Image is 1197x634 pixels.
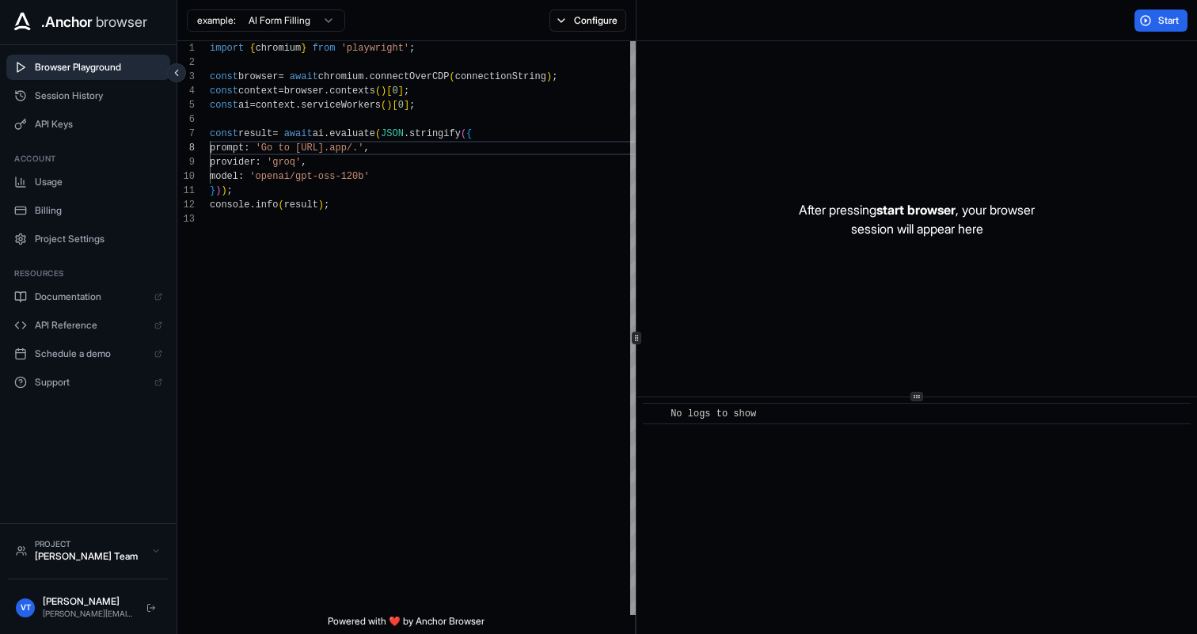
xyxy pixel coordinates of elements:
span: import [210,43,244,54]
span: . [404,128,409,139]
a: Support [6,370,170,395]
span: chromium [318,71,364,82]
h3: Account [14,153,162,165]
a: Documentation [6,284,170,309]
span: } [210,185,215,196]
span: await [290,71,318,82]
span: No logs to show [671,408,756,420]
span: start browser [876,202,956,218]
div: 11 [177,184,195,198]
span: const [210,128,238,139]
span: serviceWorkers [301,100,381,111]
button: Start [1134,9,1187,32]
span: ) [386,100,392,111]
span: result [238,128,272,139]
span: connectOverCDP [370,71,450,82]
span: ; [404,85,409,97]
span: chromium [256,43,302,54]
span: } [301,43,306,54]
span: ) [215,185,221,196]
span: . [363,71,369,82]
span: .Anchor [41,11,93,33]
p: After pressing , your browser session will appear here [799,200,1035,238]
span: JSON [381,128,404,139]
span: ) [546,71,552,82]
div: 5 [177,98,195,112]
span: const [210,85,238,97]
span: ; [409,43,415,54]
div: 1 [177,41,195,55]
span: Powered with ❤️ by Anchor Browser [328,615,484,634]
span: . [249,199,255,211]
img: Anchor Icon [9,9,35,35]
span: = [278,71,283,82]
button: Collapse sidebar [167,63,186,82]
span: ; [552,71,557,82]
span: . [295,100,301,111]
span: [ [392,100,397,111]
span: ] [398,85,404,97]
span: prompt [210,142,244,154]
span: ​ [651,406,659,422]
span: ( [461,128,466,139]
div: 13 [177,212,195,226]
span: ) [318,199,324,211]
a: Schedule a demo [6,341,170,366]
span: ai [313,128,324,139]
span: ( [375,128,381,139]
div: 8 [177,141,195,155]
span: API Reference [35,319,146,332]
span: provider [210,157,256,168]
span: ) [221,185,226,196]
span: ( [278,199,283,211]
span: info [256,199,279,211]
span: , [301,157,306,168]
span: Support [35,376,146,389]
span: = [249,100,255,111]
span: { [466,128,472,139]
div: [PERSON_NAME][EMAIL_ADDRESS][DOMAIN_NAME] [43,608,134,620]
span: Schedule a demo [35,347,146,360]
span: app/.' [329,142,363,154]
span: API Keys [35,118,162,131]
span: Session History [35,89,162,102]
button: Billing [6,198,170,223]
span: const [210,71,238,82]
span: const [210,100,238,111]
span: Start [1158,14,1180,27]
span: . [324,85,329,97]
button: Configure [549,9,626,32]
span: browser [238,71,278,82]
span: Project Settings [35,233,162,245]
span: ( [450,71,455,82]
span: Usage [35,176,162,188]
span: console [210,199,249,211]
div: Project [35,538,143,550]
button: Browser Playground [6,55,170,80]
span: ) [381,85,386,97]
span: contexts [329,85,375,97]
div: 12 [177,198,195,212]
span: ( [381,100,386,111]
span: = [278,85,283,97]
span: browser [284,85,324,97]
button: API Keys [6,112,170,137]
span: example: [197,14,236,27]
span: ( [375,85,381,97]
div: 7 [177,127,195,141]
div: 2 [177,55,195,70]
div: 9 [177,155,195,169]
button: Logout [142,598,161,617]
h3: Resources [14,268,162,279]
span: evaluate [329,128,375,139]
span: Billing [35,204,162,217]
span: : [238,171,244,182]
span: context [238,85,278,97]
div: 3 [177,70,195,84]
div: [PERSON_NAME] [43,595,134,608]
span: 0 [392,85,397,97]
div: [PERSON_NAME] Team [35,550,143,563]
span: ; [324,199,329,211]
span: , [363,142,369,154]
span: stringify [409,128,461,139]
